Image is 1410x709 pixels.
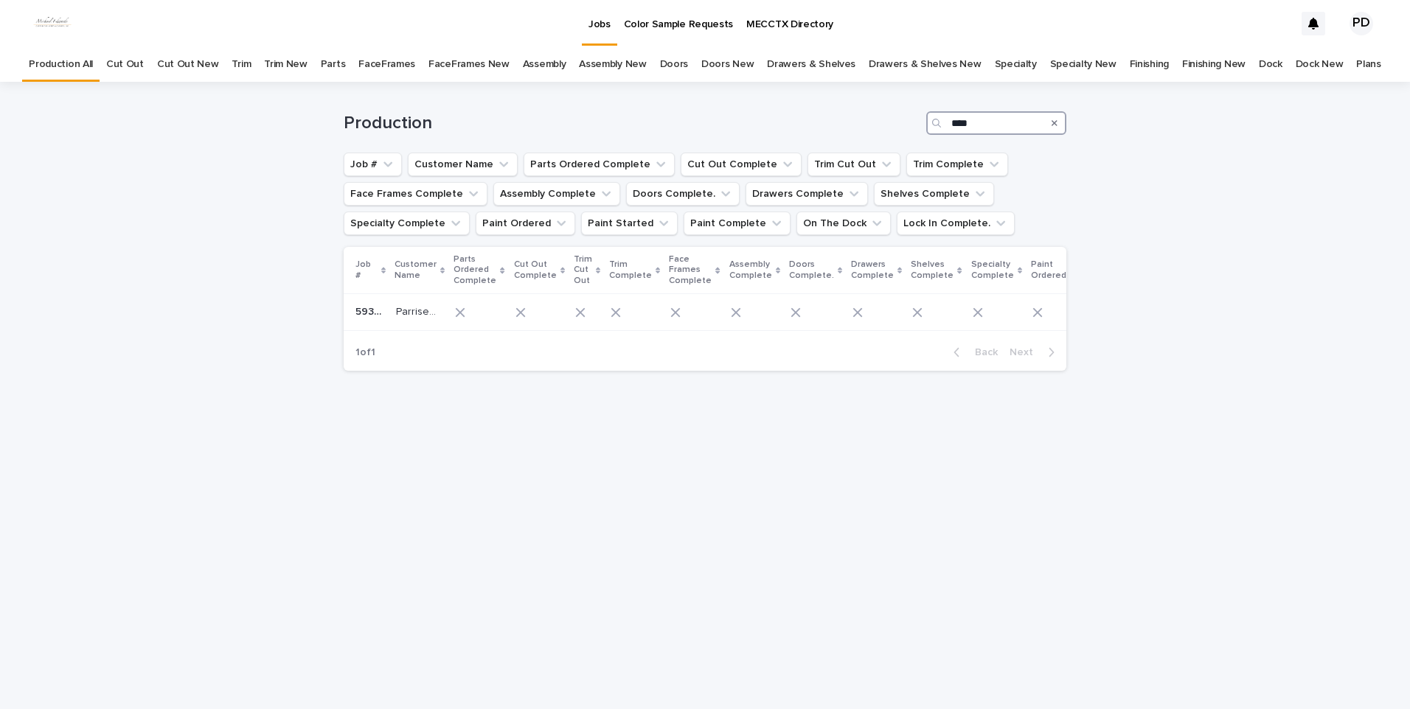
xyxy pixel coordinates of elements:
[454,251,496,289] p: Parts Ordered Complete
[579,47,646,82] a: Assembly New
[574,251,592,289] p: Trim Cut Out
[493,182,620,206] button: Assembly Complete
[344,113,920,134] h1: Production
[767,47,855,82] a: Drawers & Shelves
[897,212,1015,235] button: Lock In Complete.
[1130,47,1169,82] a: Finishing
[344,153,402,176] button: Job #
[1050,47,1116,82] a: Specialty New
[396,303,442,318] p: Parriseau
[746,182,868,206] button: Drawers Complete
[29,47,93,82] a: Production All
[514,256,557,284] p: Cut Out Complete
[669,251,712,289] p: Face Frames Complete
[966,347,998,357] span: Back
[942,346,1004,359] button: Back
[971,256,1014,284] p: Specialty Complete
[1004,346,1066,359] button: Next
[428,47,510,82] a: FaceFrames New
[1010,347,1042,357] span: Next
[701,47,754,82] a: Doors New
[626,182,740,206] button: Doors Complete.
[321,47,345,82] a: Parts
[851,256,894,284] p: Drawers Complete
[995,47,1037,82] a: Specialty
[874,182,994,206] button: Shelves Complete
[729,256,772,284] p: Assembly Complete
[355,256,378,284] p: Job #
[869,47,982,82] a: Drawers & Shelves New
[911,256,954,284] p: Shelves Complete
[476,212,575,235] button: Paint Ordered
[1031,256,1066,284] p: Paint Ordered
[358,47,415,82] a: FaceFrames
[344,182,487,206] button: Face Frames Complete
[660,47,688,82] a: Doors
[524,153,675,176] button: Parts Ordered Complete
[906,153,1008,176] button: Trim Complete
[106,47,144,82] a: Cut Out
[523,47,566,82] a: Assembly
[1182,47,1246,82] a: Finishing New
[395,256,437,284] p: Customer Name
[1259,47,1282,82] a: Dock
[344,212,470,235] button: Specialty Complete
[684,212,791,235] button: Paint Complete
[681,153,802,176] button: Cut Out Complete
[355,303,387,318] p: 5937-F1
[581,212,678,235] button: Paint Started
[796,212,891,235] button: On The Dock
[29,9,75,38] img: dhEtdSsQReaQtgKTuLrt
[157,47,219,82] a: Cut Out New
[609,256,652,284] p: Trim Complete
[344,294,1308,331] tr: 5937-F15937-F1 ParriseauParriseau
[1350,12,1373,35] div: PD
[789,256,834,284] p: Doors Complete.
[1296,47,1344,82] a: Dock New
[344,335,387,371] p: 1 of 1
[232,47,251,82] a: Trim
[264,47,308,82] a: Trim New
[926,111,1066,135] input: Search
[1356,47,1381,82] a: Plans
[408,153,518,176] button: Customer Name
[808,153,900,176] button: Trim Cut Out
